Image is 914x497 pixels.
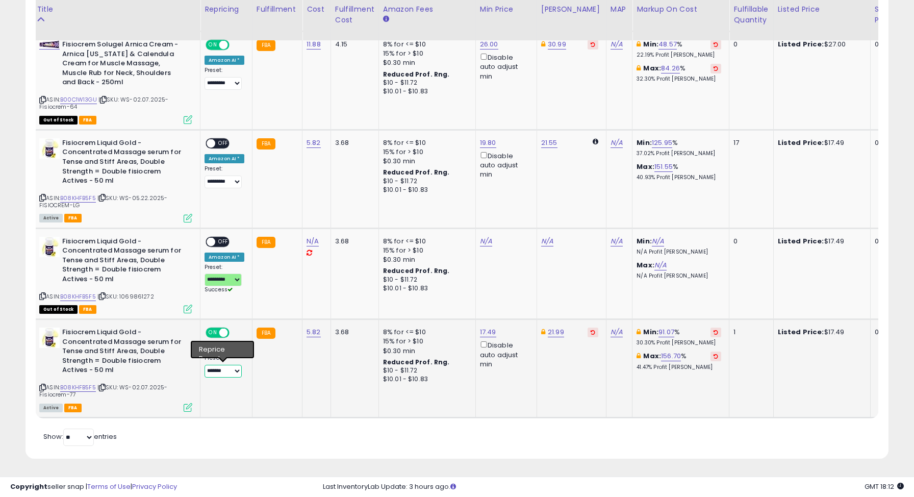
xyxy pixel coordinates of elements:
a: Terms of Use [87,482,131,491]
div: Amazon AI * [205,154,244,163]
div: % [637,40,721,59]
div: 3.68 [335,138,371,147]
div: Fulfillment Cost [335,4,374,26]
div: Preset: [205,264,244,294]
b: Min: [637,138,652,147]
b: Min: [643,327,658,337]
div: $17.49 [778,138,862,147]
span: FBA [64,214,82,222]
b: Listed Price: [778,236,824,246]
div: 0.00 [875,237,892,246]
a: 48.57 [658,39,677,49]
span: FBA [79,116,96,125]
div: Listed Price [778,4,866,15]
div: ASIN: [39,237,192,312]
a: 84.26 [661,63,680,73]
a: Privacy Policy [132,482,177,491]
div: 8% for <= $10 [383,40,468,49]
div: $0.30 min [383,346,468,356]
div: Disable auto adjust min [480,52,529,81]
img: 41GectcYJ0L._SL40_.jpg [39,328,60,348]
a: 17.49 [480,327,496,337]
span: Show: entries [43,432,117,441]
a: 151.55 [654,162,673,172]
div: Preset: [205,355,244,378]
b: Fisiocrem Liquid Gold - Concentrated Massage serum for Tense and Stiff Areas, Double Strength = D... [62,328,186,378]
div: $10.01 - $10.83 [383,87,468,96]
a: 30.99 [548,39,566,49]
small: FBA [257,328,275,339]
b: Max: [637,162,654,171]
div: Amazon AI * [205,56,244,65]
b: Min: [637,236,652,246]
span: | SKU: WS-02.07.2025-Fisiocrem-77 [39,383,167,399]
a: 125.95 [652,138,672,148]
div: 15% for > $10 [383,337,468,346]
b: Reduced Prof. Rng. [383,266,450,275]
div: 8% for <= $10 [383,328,468,337]
div: $10 - $11.72 [383,276,468,284]
div: 15% for > $10 [383,49,468,58]
div: Repricing [205,4,248,15]
a: B08KHFB5F5 [60,292,96,301]
a: B00C1W13GU [60,95,97,104]
div: 1 [733,328,765,337]
p: 41.47% Profit [PERSON_NAME] [637,364,721,371]
div: Min Price [480,4,532,15]
div: Markup on Cost [637,4,725,15]
div: Title [37,4,196,15]
a: N/A [654,260,667,270]
div: Disable auto adjust min [480,339,529,369]
b: Min: [643,39,658,49]
a: N/A [611,327,623,337]
a: N/A [611,39,623,49]
div: seller snap | | [10,482,177,492]
small: FBA [257,138,275,150]
span: ON [207,41,219,49]
div: $17.49 [778,237,862,246]
div: $10 - $11.72 [383,366,468,375]
strong: Copyright [10,482,47,491]
p: 30.30% Profit [PERSON_NAME] [637,339,721,346]
a: 91.07 [658,327,674,337]
span: FBA [79,305,96,314]
div: 15% for > $10 [383,246,468,255]
a: N/A [480,236,492,246]
div: Last InventoryLab Update: 3 hours ago. [323,482,904,492]
span: All listings that are currently out of stock and unavailable for purchase on Amazon [39,305,78,314]
div: % [637,162,721,181]
span: | SKU: WS-02.07.2025-Fisiocrem-64 [39,95,168,111]
span: All listings that are currently out of stock and unavailable for purchase on Amazon [39,116,78,125]
div: 0.00 [875,138,892,147]
span: OFF [228,329,244,337]
small: FBA [257,40,275,51]
div: 0 [733,237,765,246]
div: $0.30 min [383,255,468,264]
a: 5.82 [307,327,321,337]
div: 0.00 [875,328,892,337]
img: 41GectcYJ0L._SL40_.jpg [39,237,60,257]
b: Reduced Prof. Rng. [383,70,450,79]
a: B08KHFB5F5 [60,383,96,392]
span: OFF [228,41,244,49]
div: % [637,328,721,346]
div: % [637,138,721,157]
div: $10.01 - $10.83 [383,186,468,194]
div: Amazon AI * [205,253,244,262]
div: % [637,64,721,83]
div: 3.68 [335,328,371,337]
div: ASIN: [39,138,192,221]
a: 156.70 [661,351,681,361]
p: 22.19% Profit [PERSON_NAME] [637,52,721,59]
img: 4163bHSk4PL._SL40_.jpg [39,40,60,49]
p: 40.93% Profit [PERSON_NAME] [637,174,721,181]
a: 21.99 [548,327,564,337]
div: Amazon Fees [383,4,471,15]
div: $27.00 [778,40,862,49]
div: Disable auto adjust min [480,150,529,180]
div: $10.01 - $10.83 [383,375,468,384]
div: [PERSON_NAME] [541,4,602,15]
span: Success [205,286,233,293]
div: 8% for <= $10 [383,237,468,246]
b: Reduced Prof. Rng. [383,358,450,366]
